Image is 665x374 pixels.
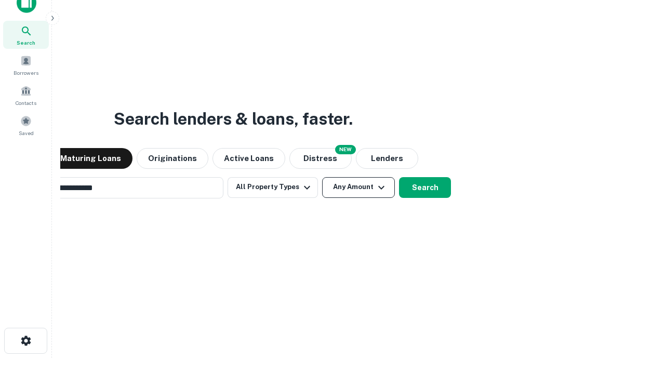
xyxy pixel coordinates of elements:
[289,148,352,169] button: Search distressed loans with lien and other non-mortgage details.
[356,148,418,169] button: Lenders
[137,148,208,169] button: Originations
[228,177,318,198] button: All Property Types
[114,106,353,131] h3: Search lenders & loans, faster.
[14,69,38,77] span: Borrowers
[49,148,132,169] button: Maturing Loans
[17,38,35,47] span: Search
[3,21,49,49] a: Search
[399,177,451,198] button: Search
[3,51,49,79] a: Borrowers
[322,177,395,198] button: Any Amount
[16,99,36,107] span: Contacts
[3,81,49,109] a: Contacts
[3,111,49,139] a: Saved
[212,148,285,169] button: Active Loans
[19,129,34,137] span: Saved
[335,145,356,154] div: NEW
[613,291,665,341] iframe: Chat Widget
